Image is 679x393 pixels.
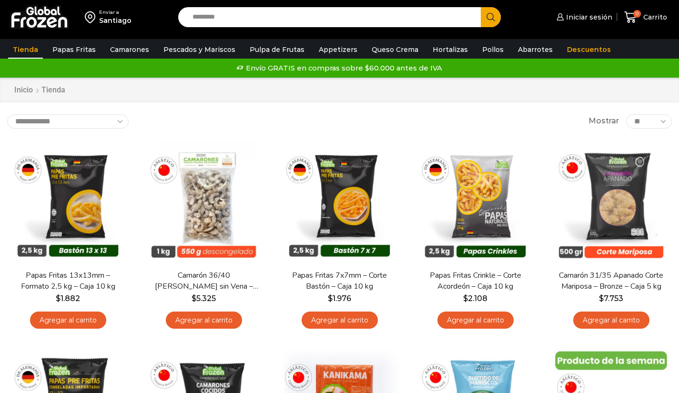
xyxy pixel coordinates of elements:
bdi: 1.976 [328,294,351,303]
a: Iniciar sesión [554,8,612,27]
a: Descuentos [562,40,616,59]
h1: Tienda [41,85,65,94]
a: Pulpa de Frutas [245,40,309,59]
a: Tienda [8,40,43,59]
img: address-field-icon.svg [85,9,99,25]
bdi: 5.325 [192,294,216,303]
a: Camarón 36/40 [PERSON_NAME] sin Vena – Bronze – Caja 10 kg [149,270,259,292]
bdi: 1.882 [56,294,80,303]
bdi: 7.753 [599,294,623,303]
span: Iniciar sesión [564,12,612,22]
bdi: 2.108 [463,294,487,303]
span: $ [56,294,61,303]
a: Agregar al carrito: “Papas Fritas Crinkle - Corte Acordeón - Caja 10 kg” [437,312,514,329]
div: Santiago [99,16,132,25]
button: Search button [481,7,501,27]
span: 0 [633,10,641,18]
a: 0 Carrito [622,6,669,29]
a: Agregar al carrito: “Camarón 31/35 Apanado Corte Mariposa - Bronze - Caja 5 kg” [573,312,649,329]
a: Abarrotes [513,40,557,59]
a: Agregar al carrito: “Camarón 36/40 Crudo Pelado sin Vena - Bronze - Caja 10 kg” [166,312,242,329]
span: $ [192,294,196,303]
div: Enviar a [99,9,132,16]
a: Agregar al carrito: “Papas Fritas 13x13mm - Formato 2,5 kg - Caja 10 kg” [30,312,106,329]
a: Camarones [105,40,154,59]
a: Papas Fritas 7x7mm – Corte Bastón – Caja 10 kg [285,270,395,292]
select: Pedido de la tienda [7,114,129,129]
a: Hortalizas [428,40,473,59]
a: Appetizers [314,40,362,59]
span: $ [599,294,604,303]
span: $ [328,294,333,303]
a: Queso Crema [367,40,423,59]
a: Papas Fritas [48,40,101,59]
span: Mostrar [588,116,619,127]
a: Pescados y Mariscos [159,40,240,59]
span: $ [463,294,468,303]
a: Papas Fritas 13x13mm – Formato 2,5 kg – Caja 10 kg [13,270,123,292]
a: Camarón 31/35 Apanado Corte Mariposa – Bronze – Caja 5 kg [557,270,666,292]
a: Papas Fritas Crinkle – Corte Acordeón – Caja 10 kg [421,270,530,292]
span: Carrito [641,12,667,22]
nav: Breadcrumb [14,85,65,96]
a: Inicio [14,85,33,96]
a: Agregar al carrito: “Papas Fritas 7x7mm - Corte Bastón - Caja 10 kg” [302,312,378,329]
a: Pollos [477,40,508,59]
